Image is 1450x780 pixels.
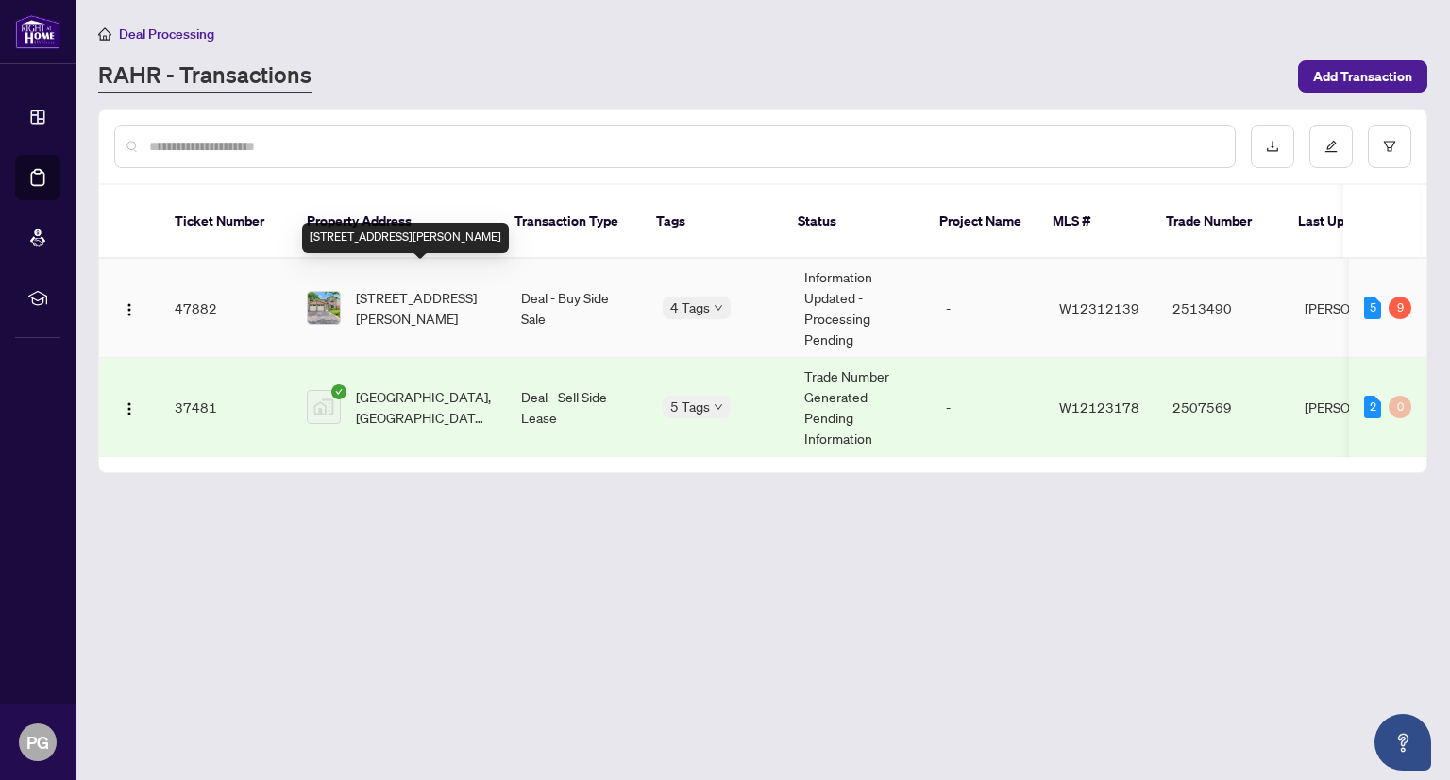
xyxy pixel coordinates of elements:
div: [STREET_ADDRESS][PERSON_NAME] [302,223,509,253]
button: filter [1368,125,1411,168]
span: [STREET_ADDRESS][PERSON_NAME] [356,287,491,329]
span: 4 Tags [670,297,710,318]
td: 2507569 [1157,358,1290,457]
td: 37481 [160,358,292,457]
img: thumbnail-img [308,391,340,423]
button: Logo [114,392,144,422]
th: Transaction Type [499,185,641,259]
span: W12312139 [1059,299,1139,316]
th: Last Updated By [1283,185,1425,259]
div: 2 [1364,396,1381,418]
th: Status [783,185,924,259]
span: filter [1383,140,1396,153]
td: 2513490 [1157,259,1290,358]
img: thumbnail-img [308,292,340,324]
td: Information Updated - Processing Pending [789,259,931,358]
div: 0 [1389,396,1411,418]
div: 5 [1364,297,1381,319]
div: 9 [1389,297,1411,319]
span: down [714,303,723,313]
th: MLS # [1037,185,1151,259]
a: RAHR - Transactions [98,59,312,93]
td: [PERSON_NAME] [1290,259,1431,358]
th: Property Address [292,185,499,259]
img: Logo [122,302,137,317]
span: home [98,27,111,41]
span: Deal Processing [119,25,214,42]
span: [GEOGRAPHIC_DATA], [GEOGRAPHIC_DATA], [GEOGRAPHIC_DATA] [356,386,491,428]
th: Project Name [924,185,1037,259]
img: Logo [122,401,137,416]
button: Logo [114,293,144,323]
td: 47882 [160,259,292,358]
td: - [931,358,1044,457]
td: Trade Number Generated - Pending Information [789,358,931,457]
td: [PERSON_NAME] [1290,358,1431,457]
td: - [931,259,1044,358]
span: down [714,402,723,412]
th: Ticket Number [160,185,292,259]
button: Open asap [1374,714,1431,771]
span: edit [1324,140,1338,153]
td: Deal - Sell Side Lease [506,358,648,457]
th: Tags [641,185,783,259]
span: Add Transaction [1313,61,1412,92]
span: PG [26,729,49,755]
span: W12123178 [1059,398,1139,415]
button: Add Transaction [1298,60,1427,93]
span: download [1266,140,1279,153]
button: download [1251,125,1294,168]
td: Deal - Buy Side Sale [506,259,648,358]
th: Trade Number [1151,185,1283,259]
img: logo [15,14,60,49]
span: 5 Tags [670,396,710,417]
span: check-circle [331,384,346,399]
button: edit [1309,125,1353,168]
